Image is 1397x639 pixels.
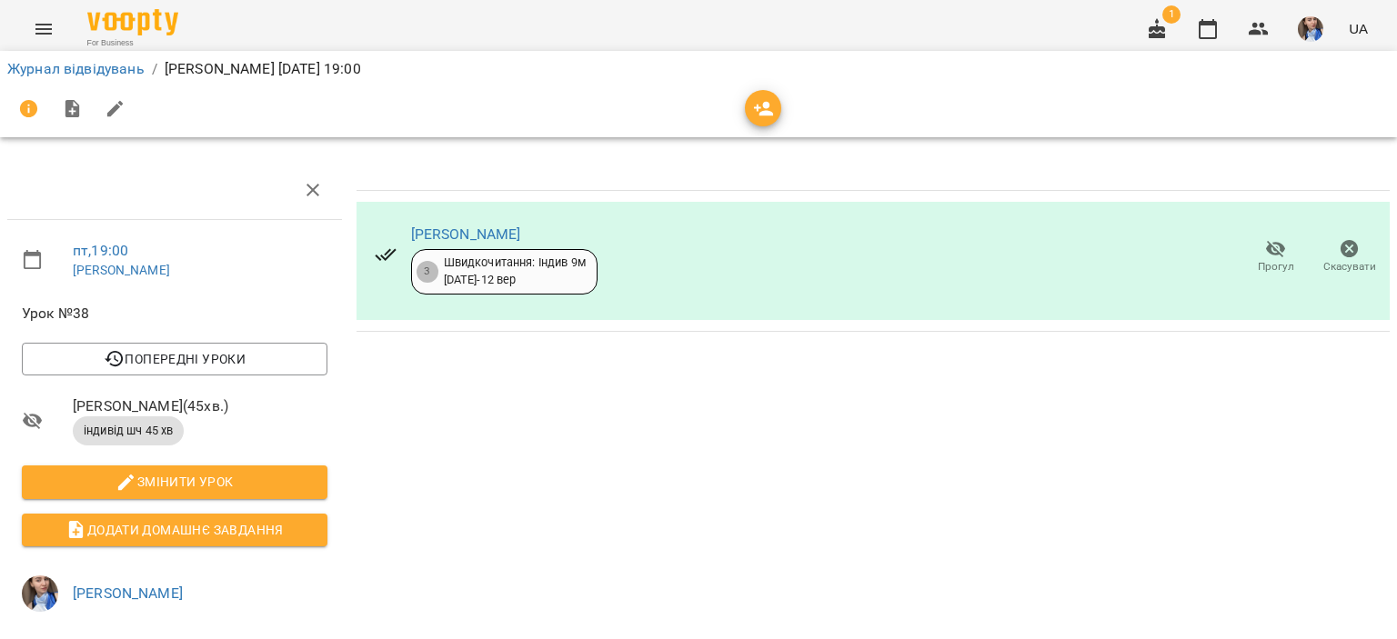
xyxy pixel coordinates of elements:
button: Змінити урок [22,465,327,498]
p: [PERSON_NAME] [DATE] 19:00 [165,58,361,80]
span: індивід шч 45 хв [73,423,184,439]
div: 3 [417,261,438,283]
a: [PERSON_NAME] [73,584,183,602]
span: Додати домашнє завдання [36,519,313,541]
a: пт , 19:00 [73,242,128,259]
span: For Business [87,37,178,49]
span: 1 [1162,5,1181,24]
div: Швидкочитання: Індив 9м [DATE] - 12 вер [444,255,586,288]
img: 727e98639bf378bfedd43b4b44319584.jpeg [1298,16,1323,42]
button: Прогул [1239,232,1312,283]
span: Урок №38 [22,303,327,324]
nav: breadcrumb [7,58,1390,80]
a: Журнал відвідувань [7,60,145,77]
span: Прогул [1258,259,1294,275]
button: Скасувати [1312,232,1386,283]
button: Додати домашнє завдання [22,514,327,546]
button: Menu [22,7,65,51]
li: / [152,58,157,80]
a: [PERSON_NAME] [411,225,521,243]
a: [PERSON_NAME] [73,263,170,277]
span: [PERSON_NAME] ( 45 хв. ) [73,395,327,417]
span: Скасувати [1323,259,1376,275]
span: Попередні уроки [36,348,313,370]
span: UA [1349,19,1368,38]
img: Voopty Logo [87,9,178,35]
span: Змінити урок [36,471,313,493]
button: UA [1342,12,1375,45]
button: Попередні уроки [22,343,327,375]
img: 727e98639bf378bfedd43b4b44319584.jpeg [22,575,58,612]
